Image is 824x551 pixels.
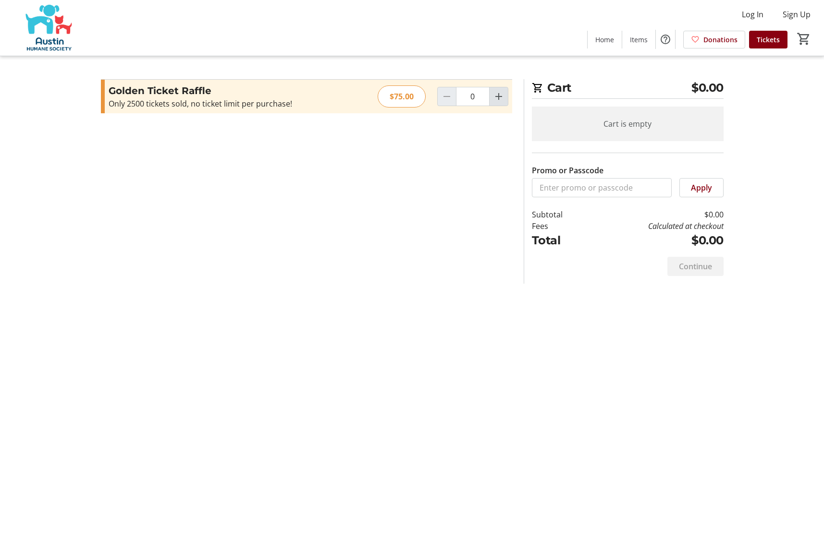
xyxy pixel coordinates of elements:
div: $75.00 [378,85,426,108]
div: Only 2500 tickets sold, no ticket limit per purchase! [109,98,319,109]
input: Enter promo or passcode [532,178,672,197]
td: Subtotal [532,209,588,220]
td: $0.00 [587,232,723,249]
input: Golden Ticket Raffle Quantity [456,87,490,106]
div: Cart is empty [532,107,724,141]
span: Log In [742,9,763,20]
button: Apply [679,178,724,197]
a: Home [588,31,622,48]
button: Increment by one [490,87,508,106]
label: Promo or Passcode [532,165,603,176]
span: Items [630,35,648,45]
span: Home [595,35,614,45]
button: Sign Up [775,7,818,22]
a: Donations [683,31,745,48]
td: Calculated at checkout [587,220,723,232]
td: Total [532,232,588,249]
span: Tickets [757,35,780,45]
img: Austin Humane Society's Logo [6,4,91,52]
td: Fees [532,220,588,232]
span: Apply [691,182,712,193]
span: Sign Up [783,9,811,20]
button: Log In [734,7,771,22]
a: Tickets [749,31,787,48]
button: Help [656,30,675,49]
h2: Cart [532,79,724,99]
span: Donations [703,35,738,45]
td: $0.00 [587,209,723,220]
h3: Golden Ticket Raffle [109,84,319,98]
button: Cart [795,30,812,48]
a: Items [622,31,655,48]
span: $0.00 [691,79,724,96]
